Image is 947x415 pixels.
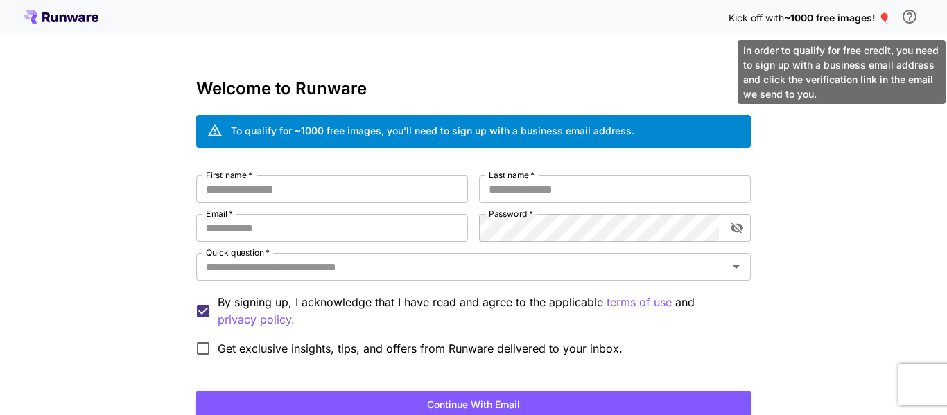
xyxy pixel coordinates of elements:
[896,3,923,30] button: In order to qualify for free credit, you need to sign up with a business email address and click ...
[784,12,890,24] span: ~1000 free images! 🎈
[489,169,535,181] label: Last name
[607,294,672,311] p: terms of use
[738,40,946,104] div: In order to qualify for free credit, you need to sign up with a business email address and click ...
[489,208,533,220] label: Password
[218,340,623,357] span: Get exclusive insights, tips, and offers from Runware delivered to your inbox.
[196,79,751,98] h3: Welcome to Runware
[206,208,233,220] label: Email
[206,169,252,181] label: First name
[218,311,295,328] p: privacy policy.
[727,257,746,276] button: Open
[724,215,749,240] button: toggle password visibility
[729,12,784,24] span: Kick off with
[607,294,672,311] button: By signing up, I acknowledge that I have read and agree to the applicable and privacy policy.
[218,311,295,328] button: By signing up, I acknowledge that I have read and agree to the applicable terms of use and
[231,123,634,138] div: To qualify for ~1000 free images, you’ll need to sign up with a business email address.
[218,294,740,328] p: By signing up, I acknowledge that I have read and agree to the applicable and
[206,247,270,258] label: Quick question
